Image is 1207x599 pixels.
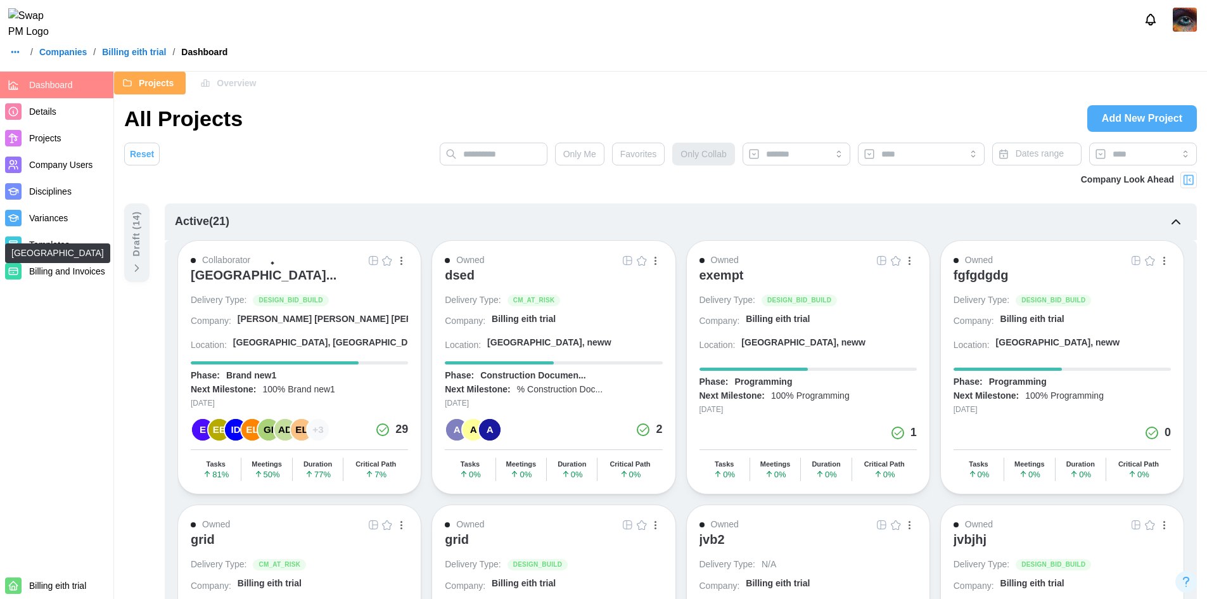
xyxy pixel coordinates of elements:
[172,48,175,56] div: /
[875,518,889,532] button: Grid Icon
[445,370,474,382] div: Phase:
[259,295,323,306] span: DESIGN_BID_BUILD
[812,460,840,468] div: Duration
[765,470,786,479] span: 0 %
[191,383,256,396] div: Next Milestone:
[29,581,86,591] span: Billing eith trial
[368,520,378,530] img: Grid Icon
[1129,254,1143,267] button: Grid Icon
[513,295,555,306] span: CM_AT_RISK
[1021,560,1085,570] span: DESIGN_BID_BUILD
[1025,390,1104,403] div: 100% Programming
[699,339,736,352] div: Location:
[968,470,990,479] span: 0 %
[191,558,246,571] div: Delivery Type:
[29,266,105,276] span: Billing and Invoices
[1016,148,1064,158] span: Dates range
[114,72,186,94] button: Projects
[621,254,635,267] a: Grid Icon
[1000,577,1171,595] a: Billing eith trial
[1140,9,1161,30] button: Notifications
[699,267,744,283] div: exempt
[262,383,335,396] div: 100% Brand new1
[202,254,250,267] div: Collaborator
[889,518,903,532] button: Empty Star
[366,518,380,532] a: Grid Icon
[699,376,729,389] div: Phase:
[1143,518,1157,532] button: Empty Star
[699,404,917,416] div: [DATE]
[767,295,831,306] span: DESIGN_BID_BUILD
[366,254,380,267] button: Grid Icon
[1165,424,1171,442] div: 0
[382,255,392,266] img: Empty Star
[746,577,810,590] div: Billing eith trial
[1145,520,1155,530] img: Empty Star
[992,143,1082,165] button: Dates range
[445,397,662,409] div: [DATE]
[191,370,220,382] div: Phase:
[102,48,166,56] a: Billing eith trial
[711,518,739,532] div: Owned
[191,339,227,352] div: Location:
[382,520,392,530] img: Empty Star
[760,460,791,468] div: Meetings
[699,267,917,294] a: exempt
[238,313,482,326] div: [PERSON_NAME] [PERSON_NAME] [PERSON_NAME] A...
[965,254,993,267] div: Owned
[610,460,650,468] div: Critical Path
[241,419,263,441] div: EL
[563,143,596,165] span: Only Me
[191,397,408,409] div: [DATE]
[191,532,408,558] a: grid
[996,337,1120,349] div: [GEOGRAPHIC_DATA], neww
[635,254,649,267] button: Empty Star
[1131,255,1141,266] img: Grid Icon
[191,315,231,328] div: Company:
[291,419,312,441] div: EL
[445,558,501,571] div: Delivery Type:
[734,376,792,389] div: Programming
[699,532,725,547] div: jvb2
[365,470,386,479] span: 7 %
[29,80,73,90] span: Dashboard
[191,580,231,593] div: Company:
[445,532,469,547] div: grid
[771,390,850,403] div: 100% Programming
[445,267,475,283] div: dsed
[445,267,662,294] a: dsed
[954,532,987,547] div: jvbjhj
[620,470,641,479] span: 0 %
[1070,470,1091,479] span: 0 %
[875,254,889,267] button: Grid Icon
[620,143,657,165] span: Favorites
[355,460,396,468] div: Critical Path
[699,558,755,571] div: Delivery Type:
[238,577,302,590] div: Billing eith trial
[93,48,96,56] div: /
[699,315,740,328] div: Company:
[175,213,229,231] div: Active ( 21 )
[954,404,1171,416] div: [DATE]
[207,460,226,468] div: Tasks
[954,532,1171,558] a: jvbjhj
[39,48,87,56] a: Companies
[29,106,56,117] span: Details
[1066,460,1095,468] div: Duration
[506,460,537,468] div: Meetings
[459,470,481,479] span: 0 %
[1145,255,1155,266] img: Empty Star
[29,133,61,143] span: Projects
[445,315,485,328] div: Company:
[274,419,296,441] div: AD
[891,520,901,530] img: Empty Star
[192,72,268,94] button: Overview
[395,421,408,439] div: 29
[635,518,649,532] button: Empty Star
[456,254,484,267] div: Owned
[1102,106,1182,131] span: Add New Project
[561,470,583,479] span: 0 %
[954,558,1009,571] div: Delivery Type:
[130,143,154,165] span: Reset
